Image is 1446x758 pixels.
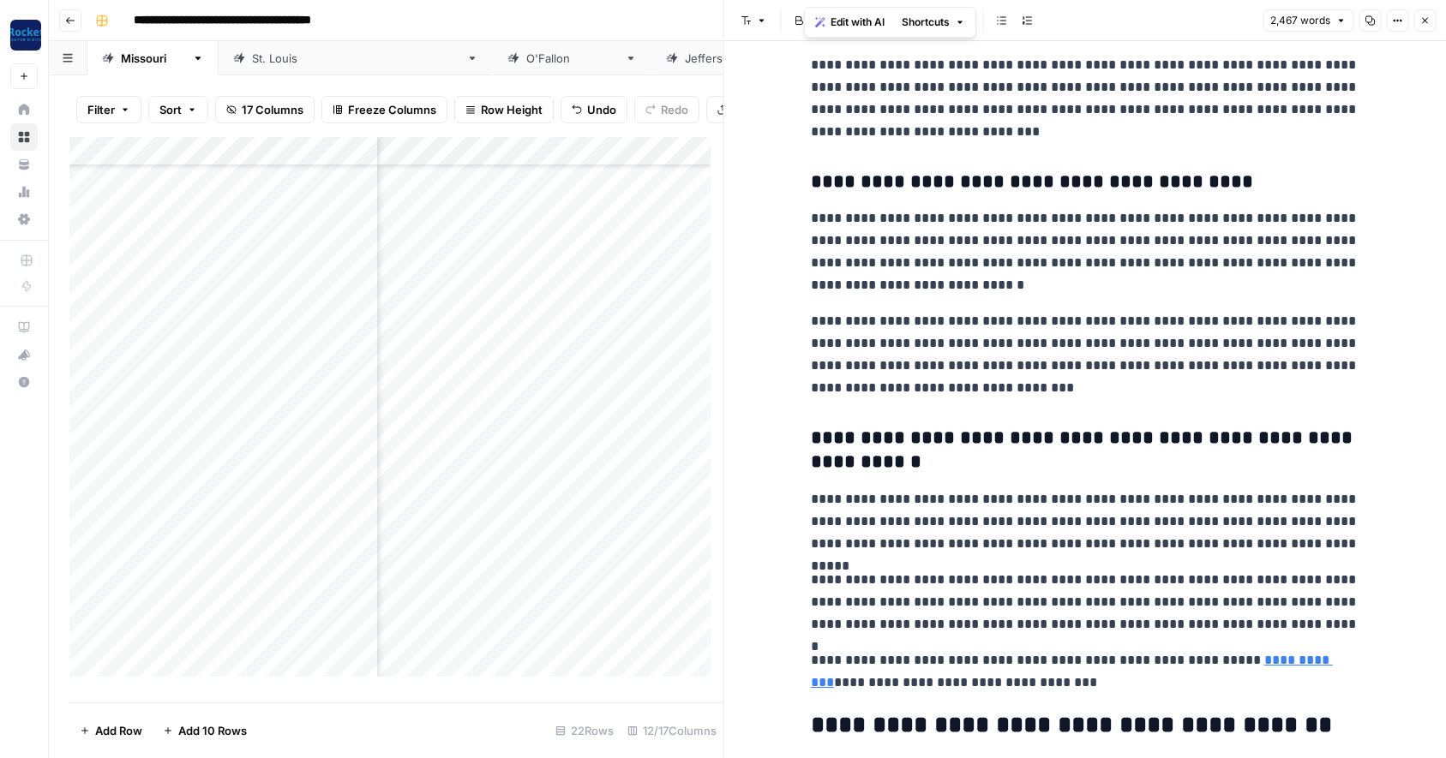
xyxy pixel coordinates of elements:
button: Add Row [69,717,153,744]
div: 12/17 Columns [621,717,723,744]
span: 17 Columns [242,101,303,118]
button: Sort [148,96,208,123]
button: Add 10 Rows [153,717,257,744]
span: Freeze Columns [348,101,436,118]
span: 2,467 words [1270,13,1330,28]
a: Home [10,96,38,123]
div: [GEOGRAPHIC_DATA][PERSON_NAME] [252,50,459,67]
span: Row Height [481,101,543,118]
button: Row Height [454,96,554,123]
span: Filter [87,101,115,118]
button: Redo [634,96,699,123]
a: [PERSON_NAME] [493,41,651,75]
a: AirOps Academy [10,313,38,341]
span: Sort [159,101,182,118]
div: [GEOGRAPHIC_DATA] [685,50,801,67]
button: Shortcuts [895,11,972,33]
span: Shortcuts [902,15,950,30]
button: What's new? [10,341,38,368]
a: Settings [10,206,38,233]
a: Usage [10,178,38,206]
a: [GEOGRAPHIC_DATA] [651,41,834,75]
div: [PERSON_NAME] [526,50,618,67]
img: Rocket Pilots Logo [10,20,41,51]
a: [US_STATE] [87,41,219,75]
button: Workspace: Rocket Pilots [10,14,38,57]
div: 22 Rows [549,717,621,744]
button: Undo [561,96,627,123]
span: Undo [587,101,616,118]
span: Add Row [95,722,142,739]
span: Redo [661,101,688,118]
span: Add 10 Rows [178,722,247,739]
button: Help + Support [10,368,38,396]
div: What's new? [11,342,37,367]
div: [US_STATE] [121,50,185,67]
a: Your Data [10,151,38,178]
button: 2,467 words [1263,9,1353,32]
button: Edit with AI [808,11,891,33]
a: [GEOGRAPHIC_DATA][PERSON_NAME] [219,41,493,75]
button: Freeze Columns [321,96,447,123]
button: Filter [76,96,141,123]
span: Edit with AI [831,15,885,30]
button: 17 Columns [215,96,315,123]
a: Browse [10,123,38,151]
